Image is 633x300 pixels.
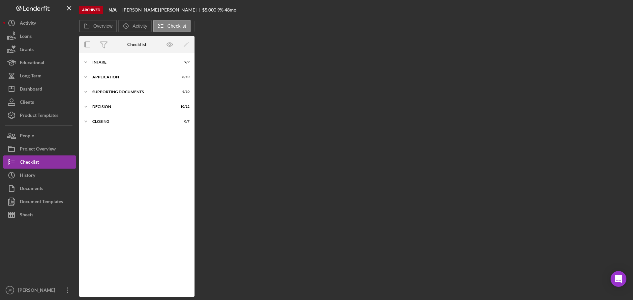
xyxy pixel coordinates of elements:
[217,7,224,13] div: 9 %
[3,284,76,297] button: JF[PERSON_NAME]
[20,16,36,31] div: Activity
[20,82,42,97] div: Dashboard
[20,69,42,84] div: Long-Term
[92,120,173,123] div: Closing
[178,90,190,94] div: 9 / 10
[79,6,103,14] div: Archived
[79,20,117,32] button: Overview
[225,7,236,13] div: 48 mo
[92,60,173,64] div: Intake
[127,42,146,47] div: Checklist
[3,16,76,30] button: Activity
[16,284,59,298] div: [PERSON_NAME]
[3,182,76,195] button: Documents
[122,7,202,13] div: [PERSON_NAME] [PERSON_NAME]
[133,23,147,29] label: Activity
[3,195,76,208] button: Document Templates
[20,208,33,223] div: Sheets
[20,169,35,183] div: History
[20,56,44,71] div: Educational
[178,120,190,123] div: 0 / 7
[167,23,186,29] label: Checklist
[611,271,626,287] div: Open Intercom Messenger
[118,20,151,32] button: Activity
[153,20,191,32] button: Checklist
[93,23,112,29] label: Overview
[3,169,76,182] button: History
[178,60,190,64] div: 9 / 9
[3,56,76,69] button: Educational
[3,30,76,43] button: Loans
[20,43,34,58] div: Grants
[108,7,117,13] b: N/A
[3,69,76,82] button: Long-Term
[8,288,12,292] text: JF
[3,208,76,221] button: Sheets
[20,109,58,123] div: Product Templates
[3,129,76,142] button: People
[20,182,43,197] div: Documents
[20,129,34,144] div: People
[178,105,190,109] div: 10 / 12
[92,75,173,79] div: Application
[20,142,56,157] div: Project Overview
[202,7,216,13] span: $5,000
[3,109,76,122] button: Product Templates
[3,142,76,155] button: Project Overview
[20,155,39,170] div: Checklist
[3,95,76,109] button: Clients
[20,195,63,210] div: Document Templates
[178,75,190,79] div: 8 / 10
[92,105,173,109] div: Decision
[20,30,32,44] div: Loans
[3,82,76,95] button: Dashboard
[3,155,76,169] button: Checklist
[20,95,34,110] div: Clients
[92,90,173,94] div: Supporting Documents
[3,43,76,56] button: Grants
